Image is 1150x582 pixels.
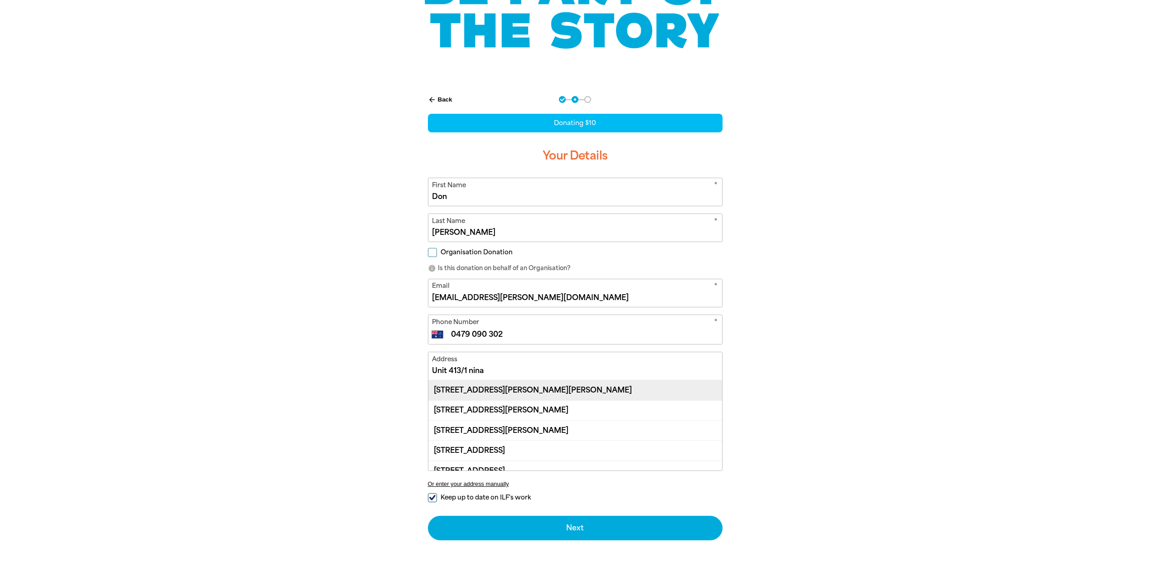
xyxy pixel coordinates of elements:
[572,96,578,103] button: Navigate to step 2 of 3 to enter your details
[428,114,723,132] div: Donating $10
[428,480,723,487] button: Or enter your address manually
[428,493,437,502] input: Keep up to date on ILF's work
[428,264,723,273] p: Is this donation on behalf of an Organisation?
[584,96,591,103] button: Navigate to step 3 of 3 to enter your payment details
[441,493,531,502] span: Keep up to date on ILF's work
[559,96,566,103] button: Navigate to step 1 of 3 to enter your donation amount
[428,141,723,170] h3: Your Details
[428,96,436,104] i: arrow_back
[428,461,722,480] div: [STREET_ADDRESS]
[441,248,513,257] span: Organisation Donation
[428,380,722,400] div: [STREET_ADDRESS][PERSON_NAME][PERSON_NAME]
[428,400,722,420] div: [STREET_ADDRESS][PERSON_NAME]
[428,440,722,460] div: [STREET_ADDRESS]
[714,317,718,329] i: Required
[428,264,436,272] i: info
[428,516,723,540] button: Next
[428,420,722,440] div: [STREET_ADDRESS][PERSON_NAME]
[428,248,437,257] input: Organisation Donation
[424,92,456,107] button: Back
